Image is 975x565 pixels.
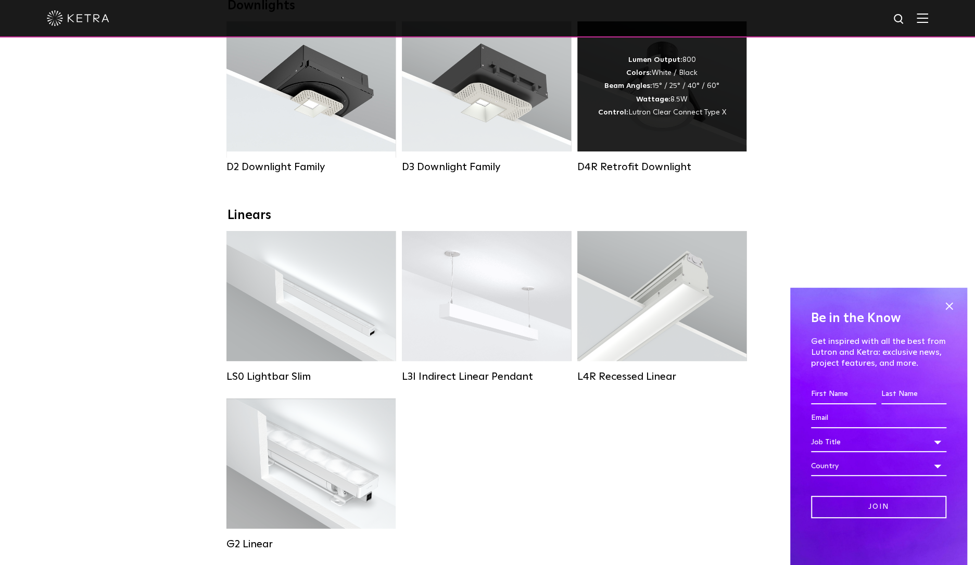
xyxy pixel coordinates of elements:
div: D2 Downlight Family [226,161,396,173]
p: Get inspired with all the best from Lutron and Ketra: exclusive news, project features, and more. [811,336,946,368]
a: D2 Downlight Family Lumen Output:1200Colors:White / Black / Gloss Black / Silver / Bronze / Silve... [226,21,396,173]
img: ketra-logo-2019-white [47,10,109,26]
strong: Lumen Output: [628,56,682,63]
input: Join [811,496,946,518]
input: Last Name [881,384,946,404]
div: Job Title [811,432,946,452]
strong: Wattage: [636,96,670,103]
div: D3 Downlight Family [402,161,571,173]
a: L3I Indirect Linear Pendant Lumen Output:400 / 600 / 800 / 1000Housing Colors:White / BlackContro... [402,231,571,383]
strong: Colors: [626,69,652,76]
div: D4R Retrofit Downlight [577,161,746,173]
a: G2 Linear Lumen Output:400 / 700 / 1000Colors:WhiteBeam Angles:Flood / [GEOGRAPHIC_DATA] / Narrow... [226,399,396,550]
a: L4R Recessed Linear Lumen Output:400 / 600 / 800 / 1000Colors:White / BlackControl:Lutron Clear C... [577,231,746,383]
div: Country [811,456,946,476]
input: First Name [811,384,876,404]
span: Lutron Clear Connect Type X [628,109,726,116]
img: search icon [893,13,906,26]
a: LS0 Lightbar Slim Lumen Output:200 / 350Colors:White / BlackControl:X96 Controller [226,231,396,383]
div: L4R Recessed Linear [577,370,746,383]
div: LS0 Lightbar Slim [226,370,396,383]
a: D3 Downlight Family Lumen Output:700 / 900 / 1100Colors:White / Black / Silver / Bronze / Paintab... [402,21,571,173]
strong: Beam Angles: [604,82,652,89]
div: Linears [227,208,748,223]
div: G2 Linear [226,538,396,550]
strong: Control: [598,109,628,116]
input: Email [811,408,946,428]
div: L3I Indirect Linear Pendant [402,370,571,383]
h4: Be in the Know [811,309,946,328]
img: Hamburger%20Nav.svg [917,13,928,23]
div: 800 White / Black 15° / 25° / 40° / 60° 8.5W [598,54,726,119]
a: D4R Retrofit Downlight Lumen Output:800Colors:White / BlackBeam Angles:15° / 25° / 40° / 60°Watta... [577,21,746,173]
